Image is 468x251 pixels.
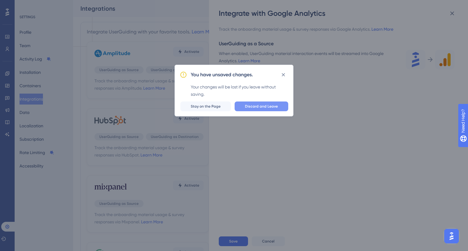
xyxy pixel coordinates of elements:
[191,104,221,109] span: Stay on the Page
[14,2,38,9] span: Need Help?
[442,227,461,245] iframe: UserGuiding AI Assistant Launcher
[191,83,288,98] div: Your changes will be lost if you leave without saving.
[191,71,253,78] h2: You have unsaved changes.
[245,104,278,109] span: Discard and Leave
